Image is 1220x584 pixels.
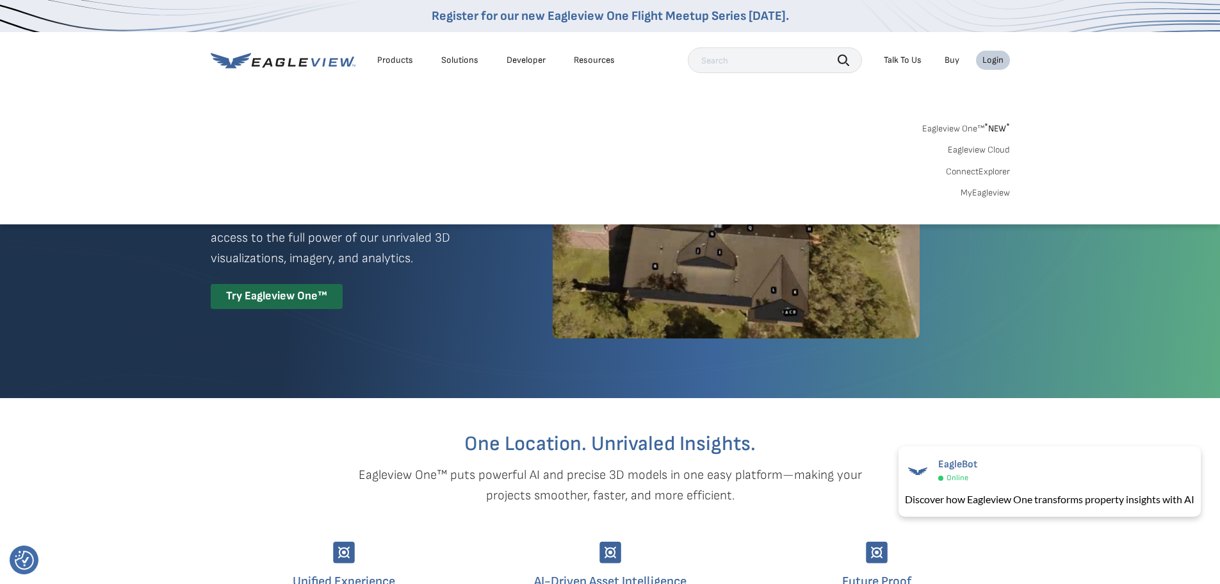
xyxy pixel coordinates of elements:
a: Register for our new Eagleview One Flight Meetup Series [DATE]. [432,8,789,24]
button: Consent Preferences [15,551,34,570]
a: Eagleview Cloud [948,144,1010,156]
img: Group-9744.svg [599,542,621,563]
div: Talk To Us [884,54,922,66]
p: Eagleview One™ puts powerful AI and precise 3D models in one easy platform—making your projects s... [336,465,884,506]
a: MyEagleview [961,187,1010,199]
a: ConnectExplorer [946,166,1010,178]
input: Search [688,47,862,73]
div: Try Eagleview One™ [211,284,343,309]
div: Solutions [441,54,478,66]
a: Eagleview One™*NEW* [922,119,1010,134]
img: Group-9744.svg [866,542,888,563]
a: Developer [507,54,546,66]
div: Login [982,54,1004,66]
img: Revisit consent button [15,551,34,570]
span: EagleBot [938,458,977,471]
div: Resources [574,54,615,66]
div: Products [377,54,413,66]
span: NEW [984,123,1010,134]
a: Buy [945,54,959,66]
h2: One Location. Unrivaled Insights. [220,434,1000,455]
img: Group-9744.svg [333,542,355,563]
p: A premium digital experience that provides seamless access to the full power of our unrivaled 3D ... [211,207,507,269]
span: Online [947,473,968,483]
div: Discover how Eagleview One transforms property insights with AI [905,492,1194,507]
img: EagleBot [905,458,931,484]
